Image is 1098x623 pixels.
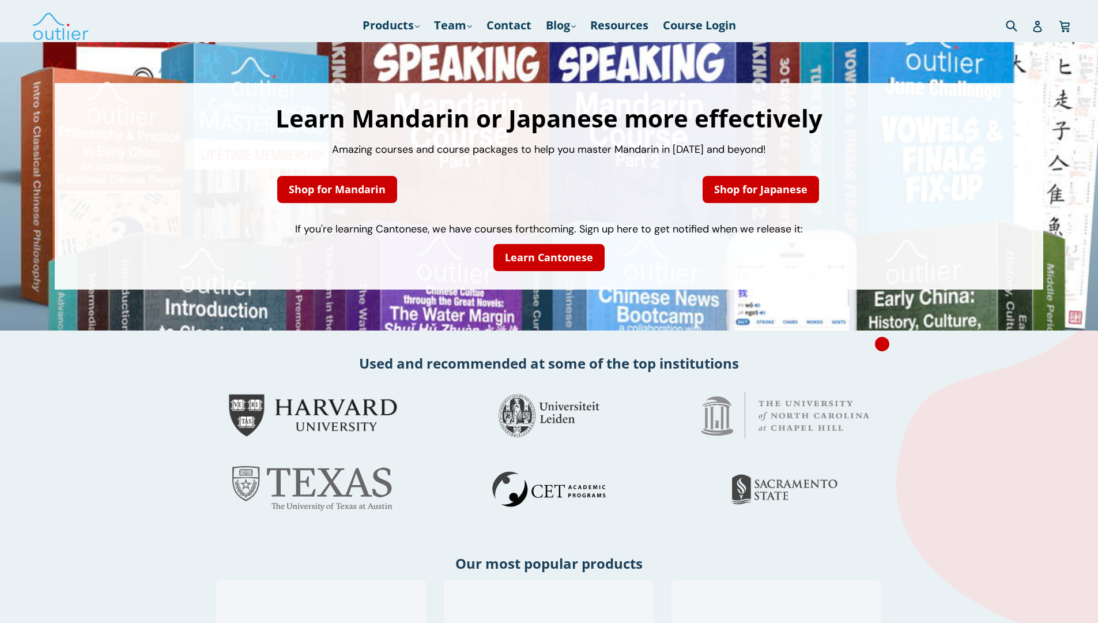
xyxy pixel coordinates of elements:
a: Course Login [657,15,742,36]
a: Resources [584,15,654,36]
a: Learn Cantonese [493,244,605,271]
a: Team [428,15,478,36]
a: Shop for Japanese [703,176,819,203]
a: Blog [540,15,582,36]
a: Products [357,15,425,36]
span: Amazing courses and course packages to help you master Mandarin in [DATE] and beyond! [332,142,766,156]
input: Search [1003,13,1035,37]
a: Shop for Mandarin [277,176,397,203]
a: Contact [481,15,537,36]
img: Outlier Linguistics [32,9,89,42]
span: If you're learning Cantonese, we have courses forthcoming. Sign up here to get notified when we r... [295,222,803,236]
h1: Learn Mandarin or Japanese more effectively [66,106,1032,130]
